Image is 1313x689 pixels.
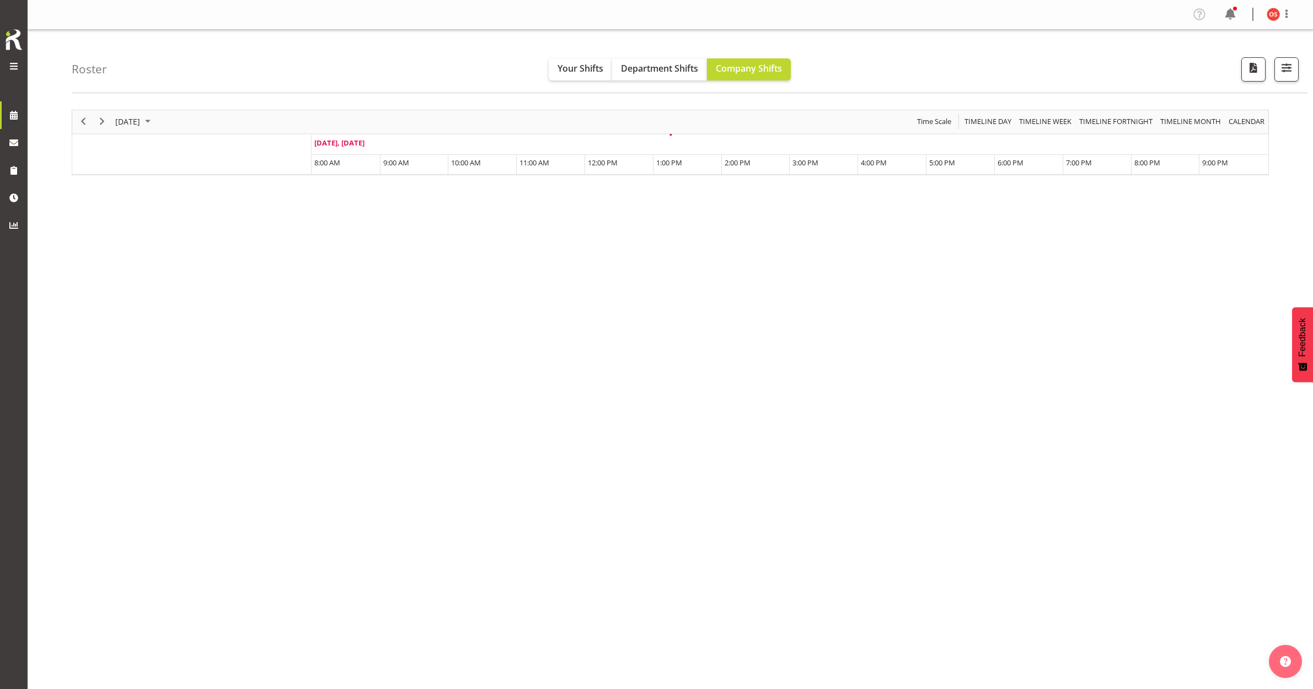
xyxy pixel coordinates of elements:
[3,28,25,52] img: Rosterit icon logo
[707,58,791,80] button: Company Shifts
[549,58,612,80] button: Your Shifts
[1292,307,1313,382] button: Feedback - Show survey
[612,58,707,80] button: Department Shifts
[1267,8,1280,21] img: olivia-stanley11956.jpg
[621,62,698,74] span: Department Shifts
[72,110,1269,175] div: Timeline Day of September 23, 2025
[716,62,782,74] span: Company Shifts
[1298,318,1307,357] span: Feedback
[72,63,107,76] h4: Roster
[1241,57,1266,82] button: Download a PDF of the roster for the current day
[1274,57,1299,82] button: Filter Shifts
[1280,656,1291,667] img: help-xxl-2.png
[558,62,603,74] span: Your Shifts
